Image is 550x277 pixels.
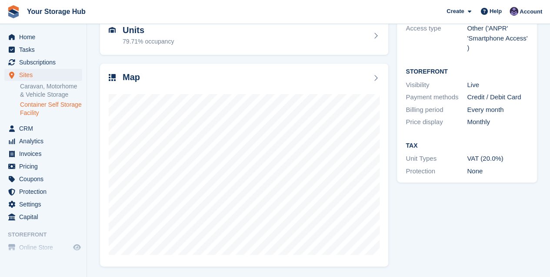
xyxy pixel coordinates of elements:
[406,154,467,164] div: Unit Types
[447,7,464,16] span: Create
[467,117,528,127] div: Monthly
[406,142,528,149] h2: Tax
[467,80,528,90] div: Live
[490,7,502,16] span: Help
[406,166,467,176] div: Protection
[4,56,82,68] a: menu
[4,186,82,198] a: menu
[7,5,20,18] img: stora-icon-8386f47178a22dfd0bd8f6a31ec36ba5ce8667c1dd55bd0f319d3a0aa187defe.svg
[19,148,71,160] span: Invoices
[4,135,82,147] a: menu
[19,69,71,81] span: Sites
[19,31,71,43] span: Home
[19,211,71,223] span: Capital
[8,230,87,239] span: Storefront
[4,122,82,135] a: menu
[100,64,388,267] a: Map
[4,211,82,223] a: menu
[4,241,82,253] a: menu
[23,4,89,19] a: Your Storage Hub
[19,241,71,253] span: Online Store
[19,186,71,198] span: Protection
[406,92,467,102] div: Payment methods
[520,7,542,16] span: Account
[467,166,528,176] div: None
[467,154,528,164] div: VAT (20.0%)
[4,198,82,210] a: menu
[406,117,467,127] div: Price display
[19,198,71,210] span: Settings
[20,82,82,99] a: Caravan, Motorhome & Vehicle Storage
[406,105,467,115] div: Billing period
[4,44,82,56] a: menu
[109,74,116,81] img: map-icn-33ee37083ee616e46c38cad1a60f524a97daa1e2b2c8c0bc3eb3415660979fc1.svg
[4,69,82,81] a: menu
[72,242,82,253] a: Preview store
[406,24,467,53] div: Access type
[19,122,71,135] span: CRM
[19,160,71,172] span: Pricing
[20,101,82,117] a: Container Self Storage Facility
[19,44,71,56] span: Tasks
[4,173,82,185] a: menu
[406,80,467,90] div: Visibility
[406,68,528,75] h2: Storefront
[4,148,82,160] a: menu
[467,105,528,115] div: Every month
[19,56,71,68] span: Subscriptions
[467,24,528,53] div: Other ('ANPR' 'Smartphone Access' )
[467,92,528,102] div: Credit / Debit Card
[4,31,82,43] a: menu
[123,72,140,82] h2: Map
[109,27,116,33] img: unit-icn-7be61d7bf1b0ce9d3e12c5938cc71ed9869f7b940bace4675aadf7bd6d80202e.svg
[510,7,518,16] img: Liam Beddard
[19,135,71,147] span: Analytics
[4,160,82,172] a: menu
[123,25,174,35] h2: Units
[19,173,71,185] span: Coupons
[123,37,174,46] div: 79.71% occupancy
[100,17,388,55] a: Units 79.71% occupancy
